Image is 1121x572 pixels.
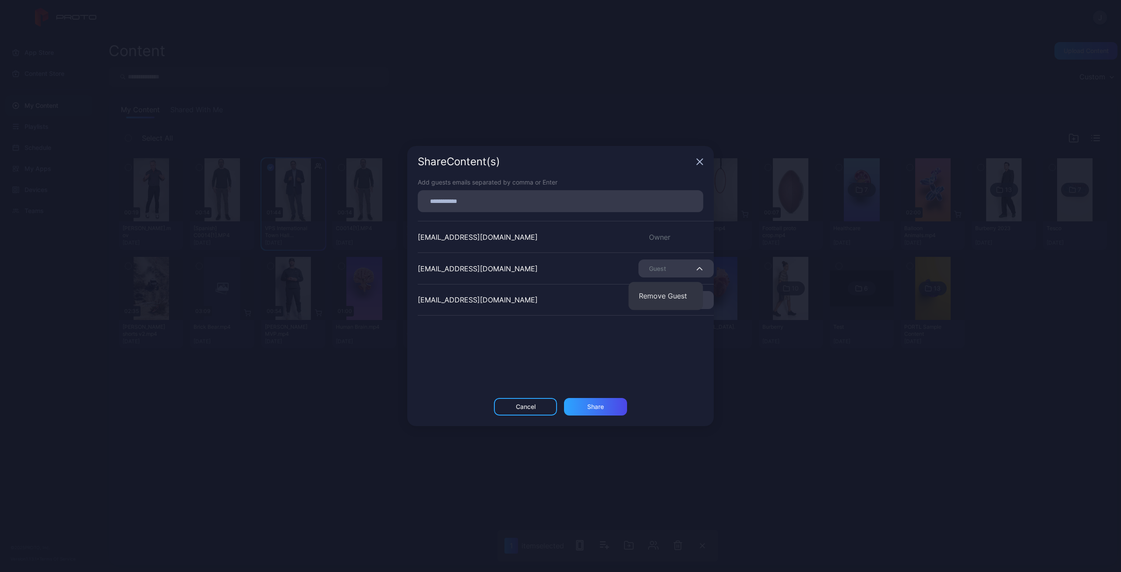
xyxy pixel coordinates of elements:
[418,263,538,274] div: [EMAIL_ADDRESS][DOMAIN_NAME]
[638,259,714,277] button: Guest
[564,398,627,416] button: Share
[587,403,604,410] div: Share
[638,232,714,242] div: Owner
[418,178,703,187] div: Add guests emails separated by comma or Enter
[516,403,536,410] div: Cancel
[494,398,557,416] button: Cancel
[418,156,693,167] div: Share Content (s)
[418,295,538,305] div: [EMAIL_ADDRESS][DOMAIN_NAME]
[418,232,538,242] div: [EMAIL_ADDRESS][DOMAIN_NAME]
[628,282,703,310] button: Remove Guest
